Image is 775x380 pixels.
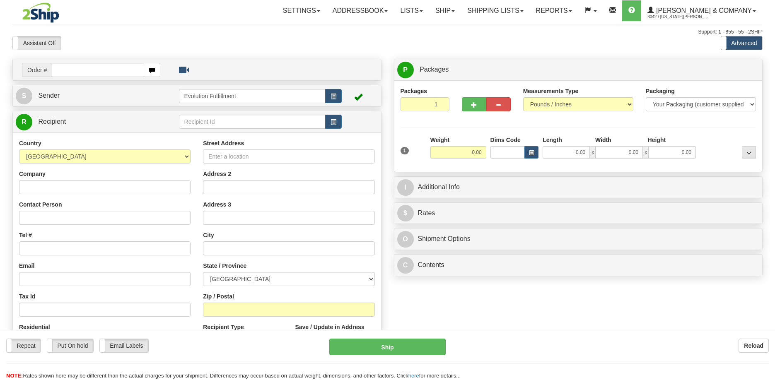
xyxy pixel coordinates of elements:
label: Zip / Postal [203,292,234,301]
label: Email Labels [100,339,148,352]
span: [PERSON_NAME] & Company [654,7,752,14]
span: NOTE: [6,373,23,379]
span: C [397,257,414,274]
span: x [590,146,596,159]
a: here [408,373,419,379]
a: CContents [397,257,760,274]
label: City [203,231,214,239]
a: [PERSON_NAME] & Company 3042 / [US_STATE][PERSON_NAME] [641,0,762,21]
label: Tax Id [19,292,35,301]
span: Packages [420,66,449,73]
a: Addressbook [326,0,394,21]
span: x [643,146,649,159]
a: Reports [530,0,578,21]
span: Recipient [38,118,66,125]
label: Address 3 [203,200,231,209]
label: Dims Code [490,136,521,144]
input: Recipient Id [179,115,326,129]
a: S Sender [16,87,179,104]
label: Repeat [7,339,41,352]
span: I [397,179,414,196]
a: Shipping lists [461,0,529,21]
label: Country [19,139,41,147]
label: Residential [19,323,50,331]
b: Reload [744,342,763,349]
span: 3042 / [US_STATE][PERSON_NAME] [647,13,710,21]
label: Street Address [203,139,244,147]
label: Packaging [646,87,675,95]
input: Sender Id [179,89,326,103]
span: Sender [38,92,60,99]
span: O [397,231,414,248]
img: logo3042.jpg [12,2,69,23]
span: S [16,88,32,104]
label: State / Province [203,262,246,270]
span: 1 [401,147,409,154]
a: R Recipient [16,113,161,130]
button: Reload [739,339,769,353]
span: R [16,114,32,130]
label: Weight [430,136,449,144]
label: Email [19,262,34,270]
label: Address 2 [203,170,231,178]
a: Settings [277,0,326,21]
a: P Packages [397,61,760,78]
label: Advanced [721,36,762,50]
iframe: chat widget [756,148,774,232]
label: Put On hold [47,339,93,352]
a: $Rates [397,205,760,222]
a: OShipment Options [397,231,760,248]
label: Measurements Type [523,87,579,95]
input: Enter a location [203,149,374,164]
label: Width [595,136,611,144]
label: Contact Person [19,200,62,209]
span: Order # [22,63,52,77]
a: IAdditional Info [397,179,760,196]
label: Tel # [19,231,32,239]
label: Save / Update in Address Book [295,323,374,339]
div: ... [742,146,756,159]
label: Height [648,136,666,144]
label: Recipient Type [203,323,244,331]
span: P [397,62,414,78]
label: Packages [401,87,427,95]
span: $ [397,205,414,221]
label: Company [19,170,46,178]
a: Ship [429,0,461,21]
div: Support: 1 - 855 - 55 - 2SHIP [12,29,763,36]
a: Lists [394,0,429,21]
label: Length [543,136,562,144]
label: Assistant Off [13,36,61,50]
button: Ship [329,339,446,355]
